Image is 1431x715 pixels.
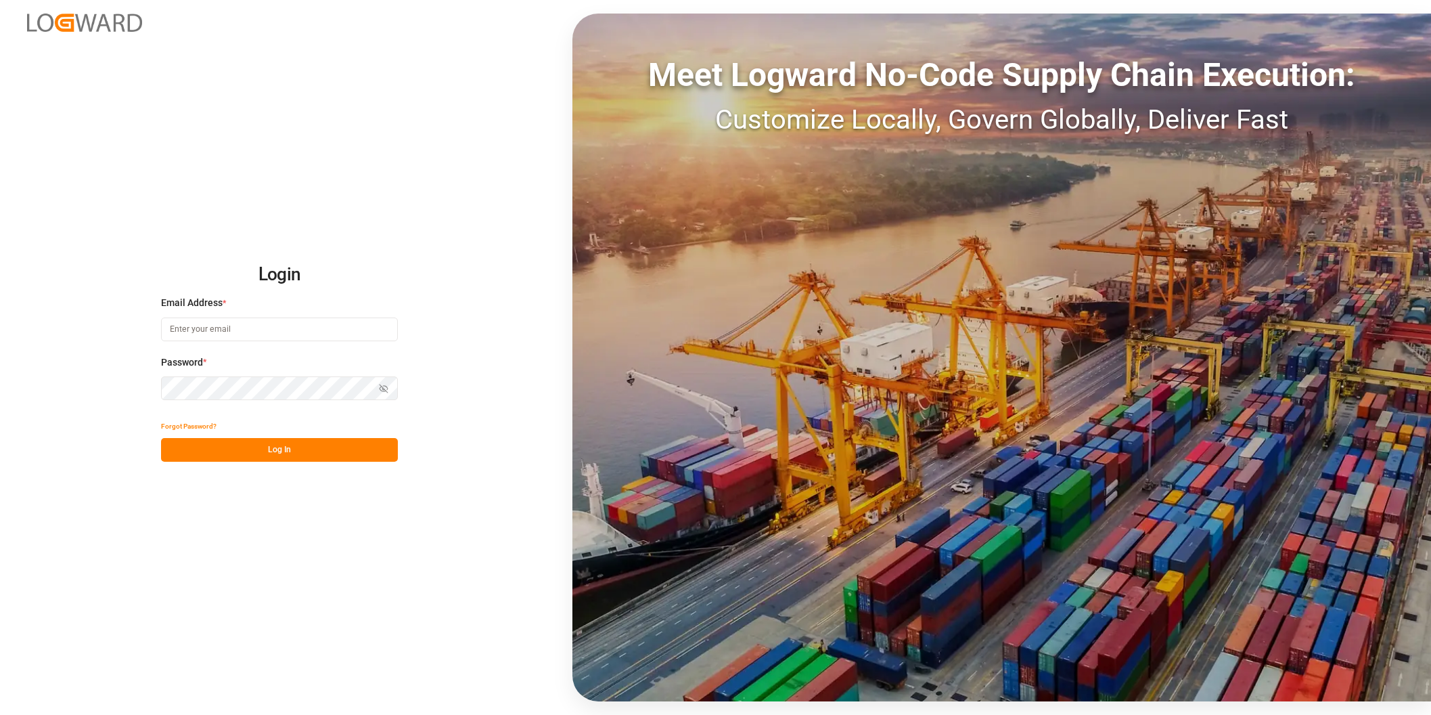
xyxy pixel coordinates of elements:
[572,51,1431,100] div: Meet Logward No-Code Supply Chain Execution:
[161,414,217,438] button: Forgot Password?
[161,438,398,462] button: Log In
[161,355,203,370] span: Password
[161,296,223,310] span: Email Address
[572,100,1431,140] div: Customize Locally, Govern Globally, Deliver Fast
[27,14,142,32] img: Logward_new_orange.png
[161,253,398,297] h2: Login
[161,318,398,341] input: Enter your email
